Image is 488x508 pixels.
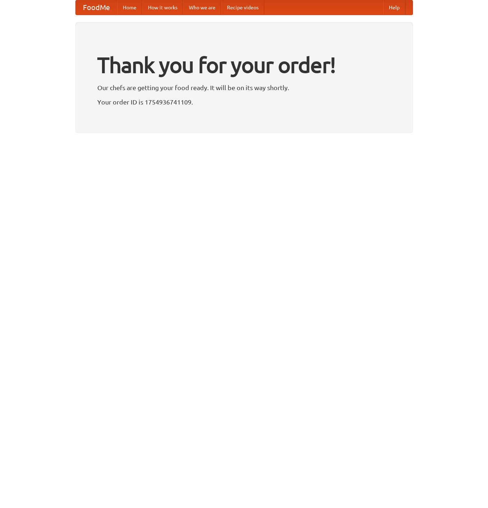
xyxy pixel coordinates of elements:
a: Who we are [183,0,221,15]
p: Your order ID is 1754936741109. [97,97,391,107]
h1: Thank you for your order! [97,48,391,82]
a: FoodMe [76,0,117,15]
a: Home [117,0,142,15]
p: Our chefs are getting your food ready. It will be on its way shortly. [97,82,391,93]
a: Recipe videos [221,0,264,15]
a: Help [383,0,405,15]
a: How it works [142,0,183,15]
